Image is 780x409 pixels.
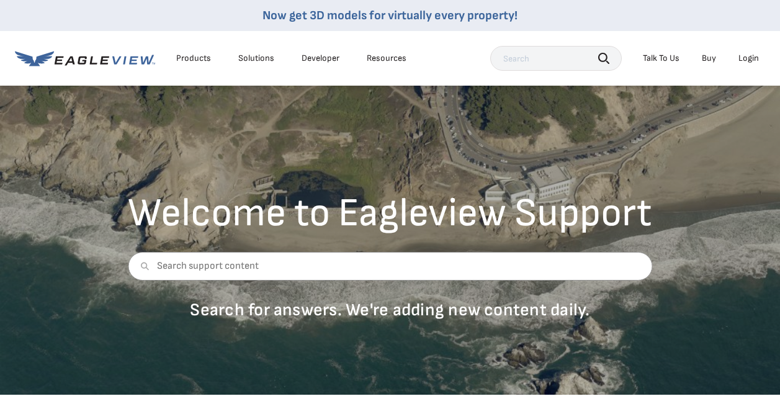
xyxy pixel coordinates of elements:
a: Developer [302,53,339,64]
input: Search support content [128,252,652,281]
div: Resources [367,53,406,64]
a: Now get 3D models for virtually every property! [262,8,518,23]
div: Products [176,53,211,64]
div: Solutions [238,53,274,64]
h2: Welcome to Eagleview Support [128,194,652,233]
div: Login [738,53,759,64]
input: Search [490,46,622,71]
div: Talk To Us [643,53,679,64]
a: Buy [702,53,716,64]
p: Search for answers. We're adding new content daily. [128,299,652,321]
